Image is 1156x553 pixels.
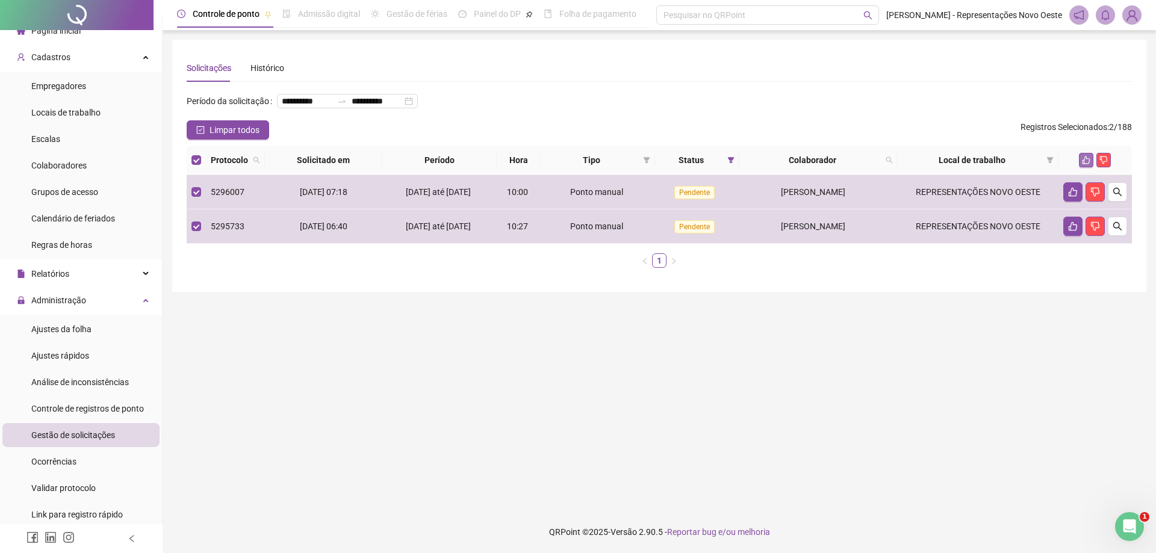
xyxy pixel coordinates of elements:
span: Gestão de férias [387,9,447,19]
span: left [641,258,648,265]
span: Colaboradores [31,161,87,170]
span: [DATE] 07:18 [300,187,347,197]
li: Página anterior [638,253,652,268]
span: Gestão de solicitações [31,430,115,440]
label: Período da solicitação [187,91,277,111]
span: Ocorrências [31,457,76,466]
span: Página inicial [31,26,81,36]
th: Período [382,146,497,175]
span: Relatórios [31,269,69,279]
span: instagram [63,531,75,543]
span: Ponto manual [570,187,623,197]
span: search [250,151,263,169]
span: Limpar todos [210,123,259,137]
li: 1 [652,253,667,268]
th: Solicitado em [265,146,382,175]
span: Locais de trabalho [31,108,101,117]
span: Pendente [674,220,715,233]
img: 7715 [1123,6,1141,24]
span: 5295733 [211,221,244,231]
span: Empregadores [31,81,86,91]
span: filter [641,151,653,169]
span: home [17,26,25,35]
span: clock-circle [177,10,185,18]
button: right [667,253,681,268]
span: Painel do DP [474,9,521,19]
span: sun [371,10,379,18]
span: [PERSON_NAME] [781,187,845,197]
span: Regras de horas [31,240,92,250]
span: swap-right [337,96,347,106]
span: Registros Selecionados [1021,122,1107,132]
span: like [1068,187,1078,197]
span: [PERSON_NAME] [781,221,845,231]
span: filter [643,156,650,164]
span: Folha de pagamento [559,9,636,19]
div: Solicitações [187,61,231,75]
span: like [1082,156,1090,164]
li: Próxima página [667,253,681,268]
span: 10:00 [507,187,528,197]
span: 1 [1140,512,1149,522]
span: search [883,151,895,169]
span: bell [1100,10,1111,20]
span: Status [660,153,722,167]
span: lock [17,296,25,304]
div: Histórico [250,61,284,75]
span: facebook [26,531,39,543]
span: [PERSON_NAME] - Representações Novo Oeste [886,8,1062,22]
span: [DATE] até [DATE] [406,187,471,197]
span: filter [1046,156,1054,164]
span: Ajustes rápidos [31,351,89,360]
span: dislike [1099,156,1108,164]
span: to [337,96,347,106]
span: Escalas [31,134,60,144]
span: Análise de inconsistências [31,377,129,387]
span: dislike [1090,187,1100,197]
th: Hora [497,146,540,175]
span: Pendente [674,186,715,199]
span: search [886,156,893,164]
span: 5296007 [211,187,244,197]
span: dislike [1090,221,1100,231]
span: Validar protocolo [31,483,96,493]
span: Colaborador [744,153,881,167]
span: search [863,11,872,20]
iframe: Intercom live chat [1115,512,1144,541]
span: left [128,534,136,543]
td: REPRESENTAÇÕES NOVO OESTE [898,175,1058,209]
span: Admissão digital [298,9,360,19]
span: Link para registro rápido [31,510,123,519]
span: Administração [31,295,86,305]
span: pushpin [526,11,533,18]
span: file [17,270,25,278]
span: Cadastros [31,52,70,62]
span: notification [1074,10,1084,20]
span: search [1113,187,1122,197]
span: user-add [17,53,25,61]
span: search [1113,221,1122,231]
span: 10:27 [507,221,528,231]
button: Limpar todos [187,120,269,140]
span: check-square [196,126,205,134]
span: right [670,258,677,265]
span: book [544,10,552,18]
span: filter [1044,151,1056,169]
span: search [253,156,260,164]
span: Local de trabalho [903,153,1042,167]
span: linkedin [45,531,57,543]
span: filter [727,156,735,164]
span: Tipo [545,153,638,167]
span: like [1068,221,1078,231]
span: Controle de registros de ponto [31,404,144,413]
span: [DATE] até [DATE] [406,221,471,231]
footer: QRPoint © 2025 - 2.90.5 - [163,511,1156,553]
span: [DATE] 06:40 [300,221,347,231]
span: Grupos de acesso [31,187,98,197]
a: 1 [653,254,666,267]
span: Reportar bug e/ou melhoria [667,527,770,537]
td: REPRESENTAÇÕES NOVO OESTE [898,209,1058,244]
span: file-done [282,10,291,18]
span: pushpin [264,11,272,18]
button: left [638,253,652,268]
